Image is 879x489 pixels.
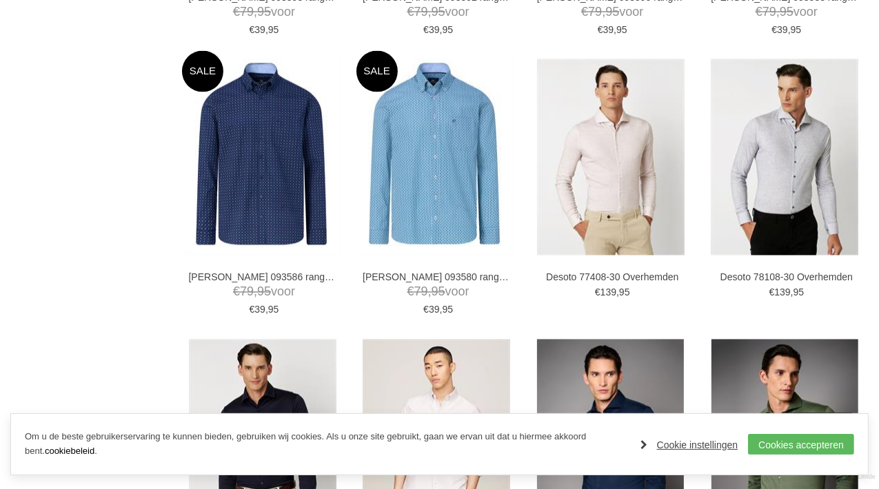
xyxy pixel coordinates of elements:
[600,287,616,298] span: 139
[363,271,514,284] a: [PERSON_NAME] 093580 ranger ls-3c Overhemden
[711,59,858,256] img: Desoto 78108-30 Overhemden
[605,5,619,19] span: 95
[233,5,240,19] span: €
[777,24,788,35] span: 39
[233,285,240,299] span: €
[581,5,588,19] span: €
[254,285,257,299] span: ,
[598,24,603,35] span: €
[414,285,428,299] span: 79
[423,24,429,35] span: €
[250,24,255,35] span: €
[257,5,271,19] span: 95
[407,285,414,299] span: €
[429,24,440,35] span: 39
[442,24,453,35] span: 95
[619,287,630,298] span: 95
[254,24,265,35] span: 39
[602,5,605,19] span: ,
[537,271,688,284] a: Desoto 77408-30 Overhemden
[774,287,790,298] span: 139
[794,287,805,298] span: 95
[791,24,802,35] span: 95
[428,5,432,19] span: ,
[440,24,443,35] span: ,
[791,287,794,298] span: ,
[711,3,862,21] span: voor
[762,5,776,19] span: 79
[45,446,94,456] a: cookiebeleid
[440,304,443,315] span: ,
[780,5,794,19] span: 95
[25,430,627,459] p: Om u de beste gebruikerservaring te kunnen bieden, gebruiken wij cookies. Als u onze site gebruik...
[257,285,271,299] span: 95
[595,287,600,298] span: €
[442,304,453,315] span: 95
[240,285,254,299] span: 79
[265,24,268,35] span: ,
[756,5,762,19] span: €
[184,59,341,256] img: Campbell 093586 ranger ls-7b Overhemden
[250,304,255,315] span: €
[429,304,440,315] span: 39
[407,5,414,19] span: €
[268,304,279,315] span: 95
[791,413,853,475] a: Terug naar boven
[189,3,340,21] span: voor
[616,24,627,35] span: 95
[748,434,854,455] a: Cookies accepteren
[640,435,738,455] a: Cookie instellingen
[769,287,775,298] span: €
[265,304,268,315] span: ,
[537,59,685,256] img: Desoto 77408-30 Overhemden
[189,284,340,301] span: voor
[432,5,445,19] span: 95
[776,5,780,19] span: ,
[537,3,688,21] span: voor
[268,24,279,35] span: 95
[254,5,257,19] span: ,
[771,24,777,35] span: €
[240,5,254,19] span: 79
[414,5,428,19] span: 79
[588,5,602,19] span: 79
[428,285,432,299] span: ,
[358,59,515,256] img: Campbell 093580 ranger ls-3c Overhemden
[254,304,265,315] span: 39
[363,284,514,301] span: voor
[603,24,614,35] span: 39
[616,287,619,298] span: ,
[711,271,862,284] a: Desoto 78108-30 Overhemden
[432,285,445,299] span: 95
[788,24,791,35] span: ,
[423,304,429,315] span: €
[363,3,514,21] span: voor
[614,24,616,35] span: ,
[189,271,340,284] a: [PERSON_NAME] 093586 ranger ls-7b Overhemden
